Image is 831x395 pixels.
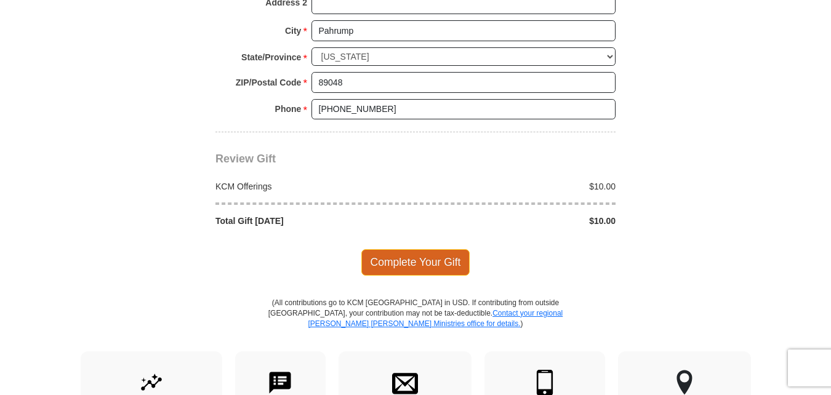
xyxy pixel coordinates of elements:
div: Total Gift [DATE] [209,215,416,227]
div: KCM Offerings [209,180,416,193]
strong: City [285,22,301,39]
div: $10.00 [415,215,622,227]
span: Complete Your Gift [361,249,470,275]
p: (All contributions go to KCM [GEOGRAPHIC_DATA] in USD. If contributing from outside [GEOGRAPHIC_D... [268,298,563,351]
span: Review Gift [215,153,276,165]
strong: State/Province [241,49,301,66]
a: Contact your regional [PERSON_NAME] [PERSON_NAME] Ministries office for details. [308,309,563,328]
strong: Phone [275,100,302,118]
strong: ZIP/Postal Code [236,74,302,91]
div: $10.00 [415,180,622,193]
